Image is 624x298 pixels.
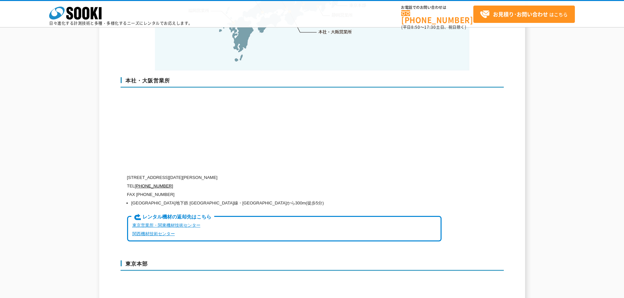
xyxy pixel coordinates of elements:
span: (平日 ～ 土日、祝日除く) [401,24,466,30]
p: 日々進化する計測技術と多種・多様化するニーズにレンタルでお応えします。 [49,21,193,25]
h3: 本社・大阪営業所 [121,77,504,88]
p: FAX [PHONE_NUMBER] [127,190,442,199]
span: はこちら [480,9,568,19]
li: [GEOGRAPHIC_DATA]地下鉄 [GEOGRAPHIC_DATA]線・[GEOGRAPHIC_DATA]から300m(徒歩5分) [131,199,442,207]
span: 8:50 [411,24,420,30]
p: TEL [127,182,442,190]
span: お電話でのお問い合わせは [401,6,473,9]
p: [STREET_ADDRESS][DATE][PERSON_NAME] [127,173,442,182]
a: 本社・大阪営業所 [318,28,352,35]
span: 17:30 [424,24,436,30]
strong: お見積り･お問い合わせ [493,10,548,18]
a: [PHONE_NUMBER] [135,184,173,188]
a: [PHONE_NUMBER] [401,10,473,24]
a: 東京営業所・関東機材技術センター [132,223,200,228]
h3: 東京本部 [121,260,504,271]
span: レンタル機材の返却先はこちら [131,214,214,221]
a: お見積り･お問い合わせはこちら [473,6,575,23]
a: 関西機材技術センター [132,231,175,236]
